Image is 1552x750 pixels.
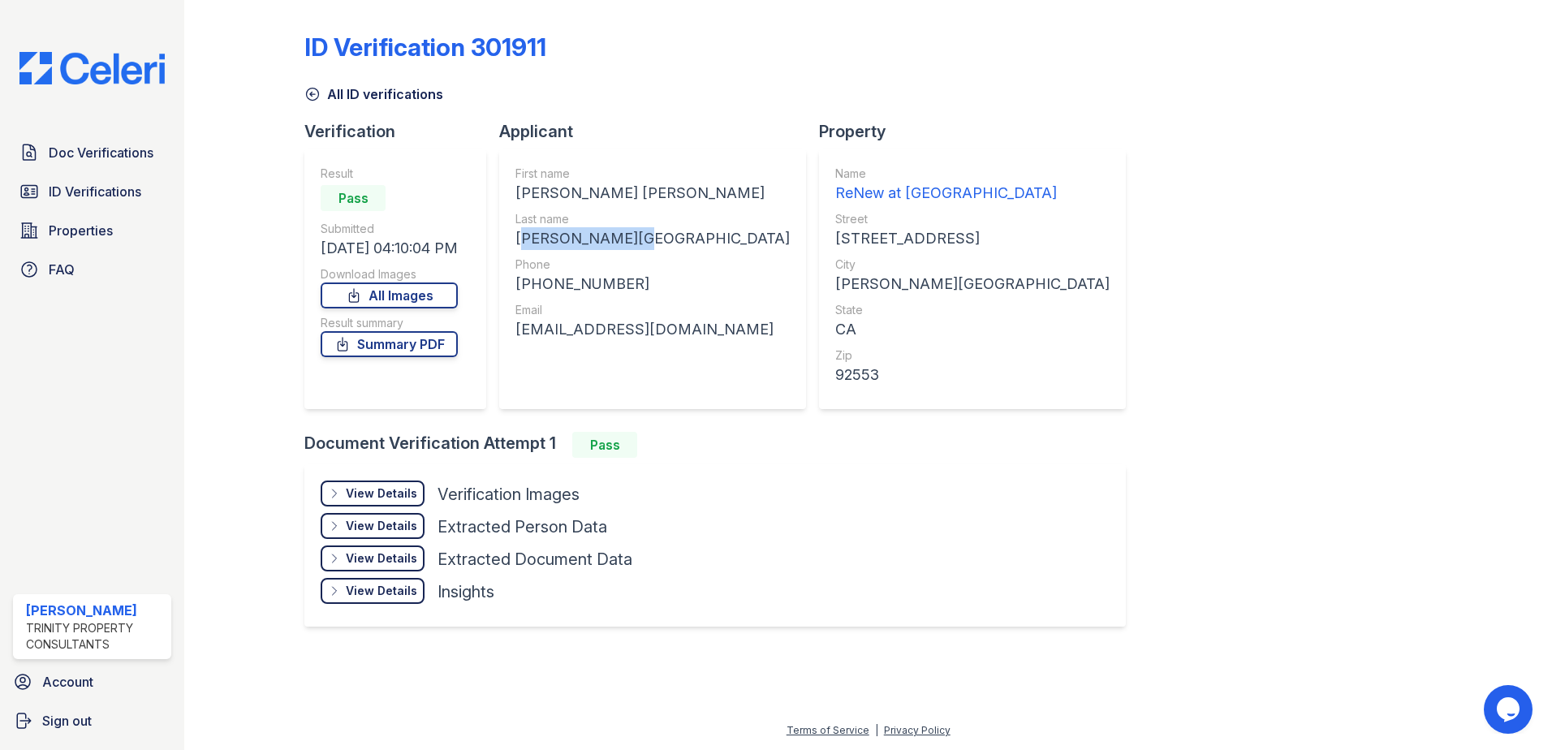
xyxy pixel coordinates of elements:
div: CA [835,318,1110,341]
div: [PERSON_NAME][GEOGRAPHIC_DATA] [515,227,790,250]
span: Sign out [42,711,92,731]
div: ID Verification 301911 [304,32,546,62]
div: First name [515,166,790,182]
a: Name ReNew at [GEOGRAPHIC_DATA] [835,166,1110,205]
div: Pass [321,185,386,211]
div: [PERSON_NAME] [26,601,165,620]
div: Download Images [321,266,458,282]
span: Account [42,672,93,692]
iframe: chat widget [1484,685,1536,734]
div: [EMAIL_ADDRESS][DOMAIN_NAME] [515,318,790,341]
div: View Details [346,583,417,599]
div: Phone [515,256,790,273]
div: Result summary [321,315,458,331]
div: Insights [438,580,494,603]
a: Privacy Policy [884,724,951,736]
div: Property [819,120,1139,143]
a: FAQ [13,253,171,286]
a: Account [6,666,178,698]
a: Sign out [6,705,178,737]
span: ID Verifications [49,182,141,201]
a: Terms of Service [787,724,869,736]
div: Verification [304,120,499,143]
div: Name [835,166,1110,182]
div: Document Verification Attempt 1 [304,432,1139,458]
a: Properties [13,214,171,247]
div: [PHONE_NUMBER] [515,273,790,295]
div: View Details [346,550,417,567]
div: Email [515,302,790,318]
div: [PERSON_NAME][GEOGRAPHIC_DATA] [835,273,1110,295]
a: Summary PDF [321,331,458,357]
div: View Details [346,518,417,534]
div: City [835,256,1110,273]
img: CE_Logo_Blue-a8612792a0a2168367f1c8372b55b34899dd931a85d93a1a3d3e32e68fde9ad4.png [6,52,178,84]
div: [DATE] 04:10:04 PM [321,237,458,260]
div: Zip [835,347,1110,364]
a: ID Verifications [13,175,171,208]
div: ReNew at [GEOGRAPHIC_DATA] [835,182,1110,205]
div: Result [321,166,458,182]
span: FAQ [49,260,75,279]
div: Trinity Property Consultants [26,620,165,653]
div: | [875,724,878,736]
div: 92553 [835,364,1110,386]
div: [STREET_ADDRESS] [835,227,1110,250]
div: State [835,302,1110,318]
a: Doc Verifications [13,136,171,169]
div: Verification Images [438,483,580,506]
span: Doc Verifications [49,143,153,162]
div: [PERSON_NAME] [PERSON_NAME] [515,182,790,205]
div: Pass [572,432,637,458]
a: All ID verifications [304,84,443,104]
div: View Details [346,485,417,502]
div: Last name [515,211,790,227]
a: All Images [321,282,458,308]
div: Submitted [321,221,458,237]
div: Street [835,211,1110,227]
div: Extracted Person Data [438,515,607,538]
span: Properties [49,221,113,240]
div: Extracted Document Data [438,548,632,571]
div: Applicant [499,120,819,143]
